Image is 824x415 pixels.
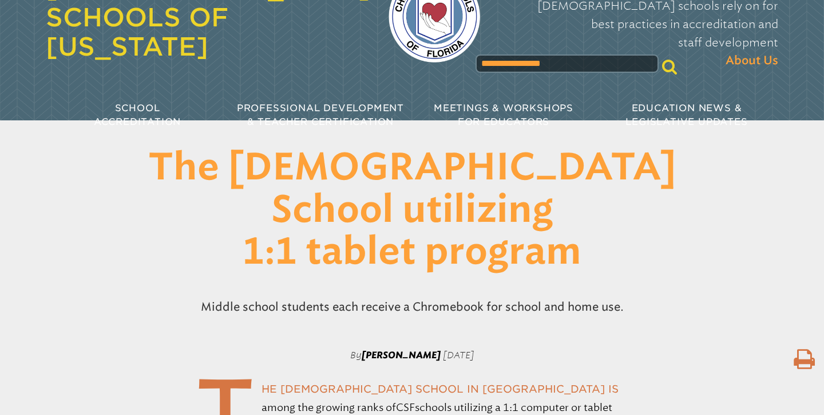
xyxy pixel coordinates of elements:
span: About Us [726,52,778,70]
span: Education News & Legislative Updates [625,103,747,127]
span: Professional Development & Teacher Certification [237,103,404,127]
span: By [350,350,362,360]
span: [DATE] [443,350,474,361]
p: Middle school students each receive a Chromebook for school and home use. [172,293,652,320]
span: [PERSON_NAME] [362,350,441,361]
h1: The [DEMOGRAPHIC_DATA] School utilizing 1:1 tablet program [118,148,706,275]
span: Meetings & Workshops for Educators [434,103,573,127]
span: School Accreditation [94,103,181,127]
span: CSF [396,401,415,414]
